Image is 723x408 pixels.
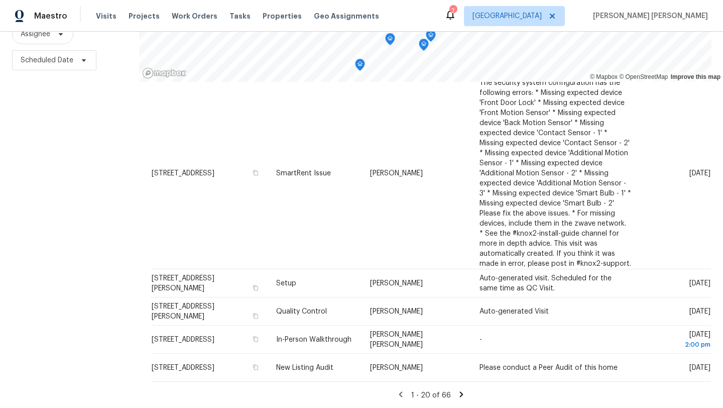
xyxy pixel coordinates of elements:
[449,6,456,16] div: 7
[276,364,333,371] span: New Listing Audit
[370,364,423,371] span: [PERSON_NAME]
[276,308,327,315] span: Quality Control
[370,169,423,176] span: [PERSON_NAME]
[385,33,395,49] div: Map marker
[479,336,482,343] span: -
[647,340,710,350] div: 2:00 pm
[370,331,423,348] span: [PERSON_NAME] [PERSON_NAME]
[229,13,251,20] span: Tasks
[21,55,73,65] span: Scheduled Date
[689,308,710,315] span: [DATE]
[314,11,379,21] span: Geo Assignments
[689,364,710,371] span: [DATE]
[472,11,542,21] span: [GEOGRAPHIC_DATA]
[263,11,302,21] span: Properties
[152,303,214,320] span: [STREET_ADDRESS][PERSON_NAME]
[276,336,351,343] span: In-Person Walkthrough
[589,11,708,21] span: [PERSON_NAME] [PERSON_NAME]
[21,29,50,39] span: Assignee
[370,280,423,287] span: [PERSON_NAME]
[689,169,710,176] span: [DATE]
[251,283,260,292] button: Copy Address
[152,336,214,343] span: [STREET_ADDRESS]
[129,11,160,21] span: Projects
[251,363,260,372] button: Copy Address
[479,308,549,315] span: Auto-generated Visit
[647,331,710,350] span: [DATE]
[689,280,710,287] span: [DATE]
[276,280,296,287] span: Setup
[619,73,668,80] a: OpenStreetMap
[34,11,67,21] span: Maestro
[152,364,214,371] span: [STREET_ADDRESS]
[370,308,423,315] span: [PERSON_NAME]
[251,335,260,344] button: Copy Address
[355,59,365,74] div: Map marker
[419,39,429,54] div: Map marker
[152,275,214,292] span: [STREET_ADDRESS][PERSON_NAME]
[152,169,214,176] span: [STREET_ADDRESS]
[671,73,720,80] a: Improve this map
[96,11,116,21] span: Visits
[251,168,260,177] button: Copy Address
[479,79,631,267] span: The security system configuration has the following errors: * Missing expected device 'Front Door...
[276,169,331,176] span: SmartRent Issue
[251,312,260,321] button: Copy Address
[426,30,436,45] div: Map marker
[142,67,186,79] a: Mapbox homepage
[590,73,618,80] a: Mapbox
[479,275,612,292] span: Auto-generated visit. Scheduled for the same time as QC Visit.
[411,392,451,399] span: 1 - 20 of 66
[479,364,618,371] span: Please conduct a Peer Audit of this home
[172,11,217,21] span: Work Orders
